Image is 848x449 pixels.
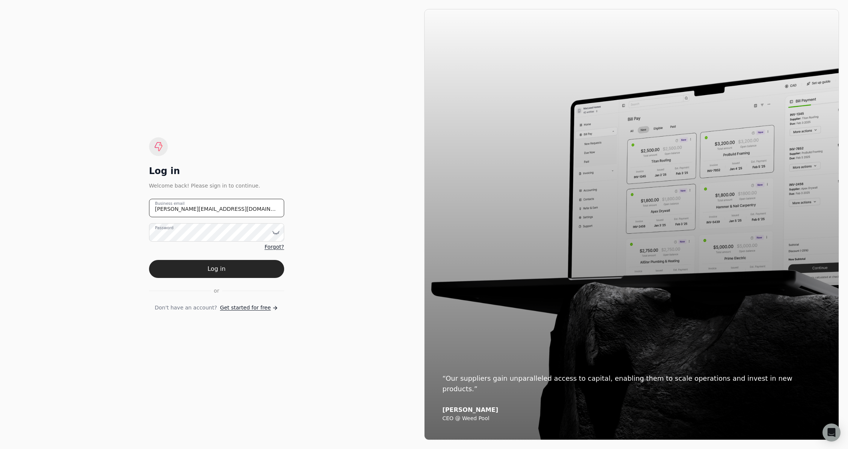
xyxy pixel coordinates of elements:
[220,304,278,312] a: Get started for free
[155,225,173,231] label: Password
[214,287,219,295] span: or
[443,373,821,394] div: “Our suppliers gain unparalleled access to capital, enabling them to scale operations and invest ...
[149,165,284,177] div: Log in
[443,406,821,414] div: [PERSON_NAME]
[443,415,821,422] div: CEO @ Weed Pool
[155,201,185,207] label: Business email
[149,182,284,190] div: Welcome back! Please sign in to continue.
[155,304,217,312] span: Don't have an account?
[220,304,271,312] span: Get started for free
[822,423,840,441] div: Open Intercom Messenger
[149,260,284,278] button: Log in
[265,243,284,251] a: Forgot?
